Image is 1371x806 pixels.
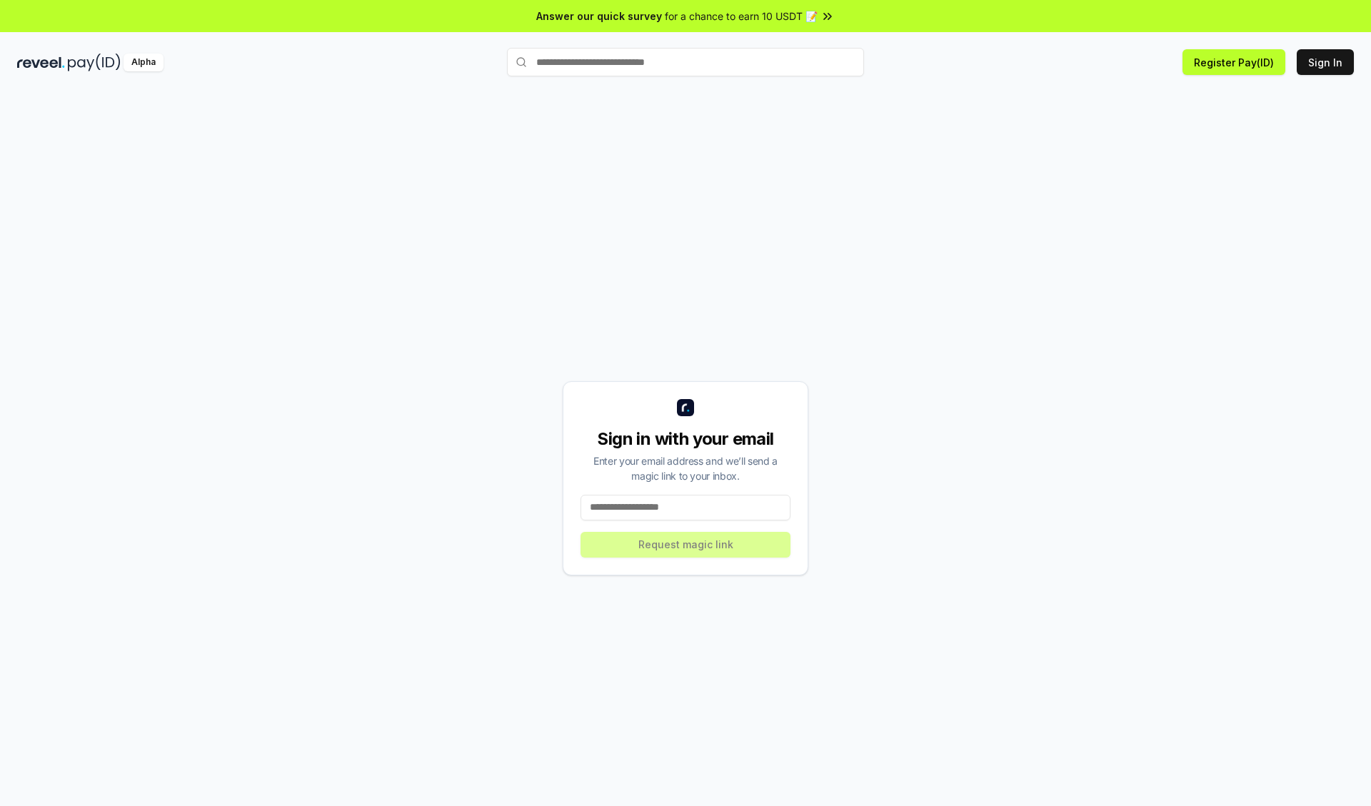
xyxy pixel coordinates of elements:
img: logo_small [677,399,694,416]
button: Sign In [1297,49,1354,75]
div: Sign in with your email [581,428,790,450]
div: Alpha [124,54,164,71]
img: reveel_dark [17,54,65,71]
button: Register Pay(ID) [1182,49,1285,75]
span: Answer our quick survey [536,9,662,24]
img: pay_id [68,54,121,71]
span: for a chance to earn 10 USDT 📝 [665,9,818,24]
div: Enter your email address and we’ll send a magic link to your inbox. [581,453,790,483]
